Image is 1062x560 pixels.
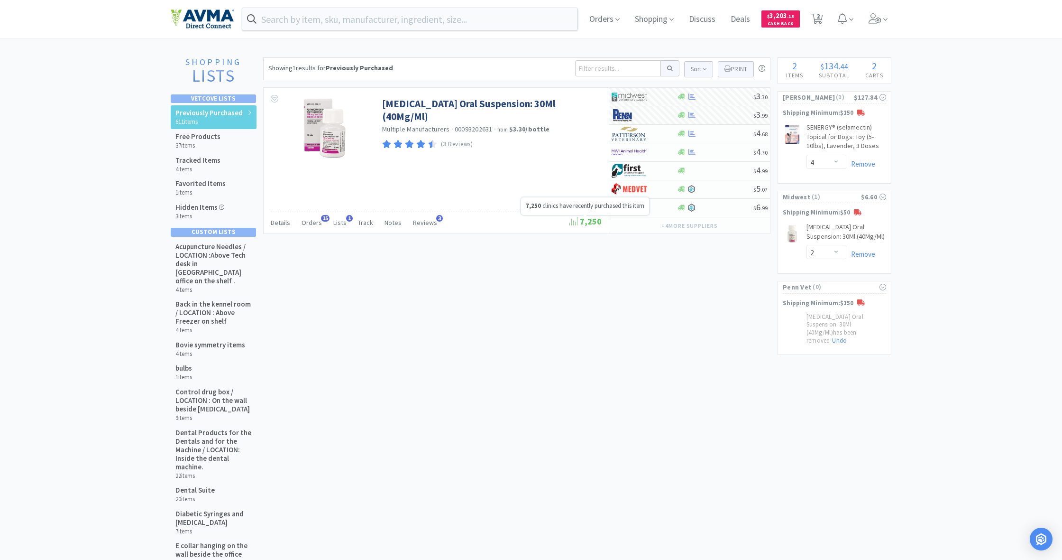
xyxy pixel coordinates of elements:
button: +4more suppliers [657,219,723,233]
h6: 4 items [175,166,220,173]
span: . 70 [760,149,768,156]
span: 1 [346,215,353,222]
h5: Hidden Items [175,203,224,212]
a: ShoppingLists [171,57,256,90]
span: $ [753,131,756,138]
span: . 30 [760,93,768,101]
span: 4 [753,128,768,139]
strong: 7,250 [526,202,541,210]
span: Penn Vet [783,282,812,292]
h6: 4 items [175,327,252,334]
h5: Previously Purchased [175,109,243,117]
h5: E collar hanging on the wall beside the office [175,541,252,559]
span: Reviews [413,218,437,227]
a: Free Products 37items [171,129,256,153]
h4: Carts [857,71,891,80]
h5: Dental Products for the Dentals and for the Machine / LOCATION: Inside the dental machine. [175,429,252,471]
h6: 1 items [175,373,192,381]
span: 44 [840,62,848,71]
input: Search by item, sku, manufacturer, ingredient, size... [242,8,577,30]
span: $ [753,149,756,156]
p: Shipping Minimum: $50 [778,208,891,218]
a: $3,203.15Cash Back [761,6,800,32]
span: 3,203 [767,11,794,20]
span: 3 [436,215,443,222]
div: [MEDICAL_DATA] Oral Suspension: 30Ml (40Mg/Ml) has been removed [778,313,891,355]
span: 134 [824,60,838,72]
span: . 99 [760,112,768,119]
h5: Free Products [175,132,220,141]
a: [MEDICAL_DATA] Oral Suspension: 30Ml (40Mg/Ml) [806,223,886,245]
span: $ [821,62,824,71]
img: 4dd14cff54a648ac9e977f0c5da9bc2e_5.png [612,90,647,104]
span: $ [753,168,756,175]
p: Shipping Minimum: $150 [778,108,891,118]
span: · [451,125,453,133]
h5: Bovie symmetry items [175,341,245,349]
h6: 37 items [175,142,220,149]
div: . [811,61,857,71]
a: Deals [727,15,754,24]
span: . 99 [760,205,768,212]
h5: bulbs [175,364,192,373]
a: [MEDICAL_DATA] Oral Suspension: 30Ml (40Mg/Ml) [382,97,599,123]
strong: Previously Purchased [326,64,393,72]
img: f6b2451649754179b5b4e0c70c3f7cb0_2.png [612,145,647,159]
span: [PERSON_NAME] [783,92,835,103]
span: Track [358,218,373,227]
img: 25a4081ed7604c3dbc5bacba8d80163e_397054.jpeg [783,125,802,144]
img: bdd3c0f4347043b9a893056ed883a29a_120.png [612,182,647,196]
span: from [497,126,508,133]
span: . 07 [760,186,768,193]
a: Remove [846,250,875,259]
h6: 611 items [175,118,243,126]
span: 3 [753,91,768,102]
img: e4e33dab9f054f5782a47901c742baa9_102.png [171,9,234,29]
span: 6 [753,202,768,213]
img: 121a28669ba442f18658543ad90ea4d7_120071.jpeg [783,224,802,243]
button: Sort [684,61,713,77]
p: Shipping Minimum: $150 [778,299,891,308]
div: $127.84 [854,92,886,103]
h2: Lists [175,67,251,85]
h1: Shopping [175,57,251,67]
h6: 7 items [175,528,252,535]
span: Midwest [783,192,811,202]
h6: 20 items [175,495,215,503]
h6: 3 items [175,213,224,220]
span: 2 [872,60,877,72]
span: clinics have recently purchased this item [526,202,644,210]
h5: Diabetic Syringes and [MEDICAL_DATA] [175,510,252,527]
span: ( 1 ) [835,93,854,102]
h5: Favorited Items [175,179,226,188]
h5: Back in the kennel room / LOCATION : Above Freezer on shelf [175,300,252,326]
a: Multiple Manufacturers [382,125,450,133]
span: . 15 [787,13,794,19]
h5: Control drug box / LOCATION : On the wall beside [MEDICAL_DATA] [175,388,252,413]
span: $ [753,93,756,101]
button: Print [718,61,754,77]
div: Vetcove Lists [171,94,256,103]
span: Details [271,218,290,227]
h5: Acupuncture Needles / LOCATION :Above Tech desk in [GEOGRAPHIC_DATA] office on the shelf . [175,243,252,285]
h6: 4 items [175,286,252,294]
h6: 22 items [175,472,252,480]
h6: 4 items [175,350,245,358]
img: c38e7b3afa8f4f5095ec09d6ad53e799_40534.png [294,97,356,159]
div: Custom Lists [171,228,256,236]
span: Cash Back [767,21,794,28]
span: Orders [302,218,322,227]
a: Undo [830,336,849,345]
span: . 68 [760,131,768,138]
span: ( 0 ) [812,282,877,292]
span: $ [753,205,756,212]
img: f5e969b455434c6296c6d81ef179fa71_3.png [612,127,647,141]
a: Remove [846,159,875,168]
span: $ [753,112,756,119]
a: 2 [807,16,827,25]
span: 4 [753,146,768,157]
span: Lists [333,218,347,227]
h5: Tracked Items [175,156,220,165]
span: 00093202631 [455,125,493,133]
span: 7,250 [569,216,602,227]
